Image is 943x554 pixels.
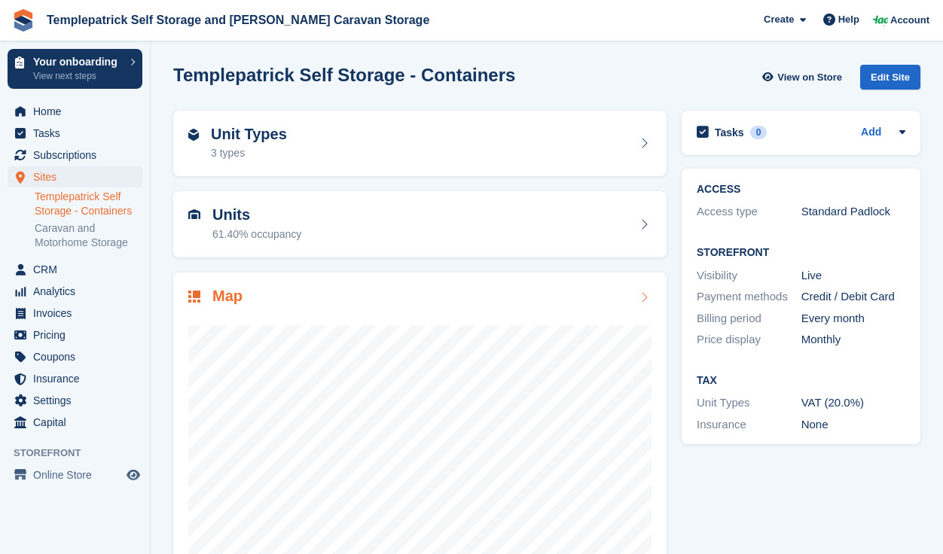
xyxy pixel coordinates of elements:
[41,8,435,32] a: Templepatrick Self Storage and [PERSON_NAME] Caravan Storage
[860,65,920,96] a: Edit Site
[33,69,123,83] p: View next steps
[33,303,124,324] span: Invoices
[124,466,142,484] a: Preview store
[212,206,301,224] h2: Units
[764,12,794,27] span: Create
[33,346,124,367] span: Coupons
[8,390,142,411] a: menu
[12,9,35,32] img: stora-icon-8386f47178a22dfd0bd8f6a31ec36ba5ce8667c1dd55bd0f319d3a0aa187defe.svg
[697,331,801,349] div: Price display
[801,267,906,285] div: Live
[211,126,287,143] h2: Unit Types
[33,324,124,345] span: Pricing
[33,166,124,187] span: Sites
[890,13,929,28] span: Account
[8,123,142,144] a: menu
[212,288,243,305] h2: Map
[33,390,124,411] span: Settings
[801,331,906,349] div: Monthly
[715,126,744,139] h2: Tasks
[8,346,142,367] a: menu
[211,145,287,161] div: 3 types
[173,191,667,257] a: Units 61.40% occupancy
[14,446,150,461] span: Storefront
[8,259,142,280] a: menu
[33,123,124,144] span: Tasks
[8,49,142,89] a: Your onboarding View next steps
[33,145,124,166] span: Subscriptions
[188,209,200,220] img: unit-icn-7be61d7bf1b0ce9d3e12c5938cc71ed9869f7b940bace4675aadf7bd6d80202e.svg
[188,129,199,141] img: unit-type-icn-2b2737a686de81e16bb02015468b77c625bbabd49415b5ef34ead5e3b44a266d.svg
[801,416,906,434] div: None
[750,126,768,139] div: 0
[33,368,124,389] span: Insurance
[801,394,906,412] div: VAT (20.0%)
[697,288,801,306] div: Payment methods
[697,184,905,196] h2: ACCESS
[8,464,142,486] a: menu
[8,281,142,302] a: menu
[760,65,848,90] a: View on Store
[873,12,888,27] img: Gareth Hagan
[697,310,801,327] div: Billing period
[8,412,142,433] a: menu
[860,65,920,90] div: Edit Site
[697,203,801,221] div: Access type
[33,281,124,302] span: Analytics
[697,416,801,434] div: Insurance
[697,394,801,412] div: Unit Types
[173,65,515,85] h2: Templepatrick Self Storage - Containers
[212,227,301,242] div: 61.40% occupancy
[188,291,200,303] img: map-icn-33ee37083ee616e46c38cad1a60f524a97daa1e2b2c8c0bc3eb3415660979fc1.svg
[697,247,905,259] h2: Storefront
[801,203,906,221] div: Standard Padlock
[33,412,124,433] span: Capital
[35,190,142,218] a: Templepatrick Self Storage - Containers
[8,166,142,187] a: menu
[8,324,142,345] a: menu
[697,375,905,387] h2: Tax
[801,310,906,327] div: Every month
[697,267,801,285] div: Visibility
[8,303,142,324] a: menu
[861,124,881,142] a: Add
[33,101,124,122] span: Home
[801,288,906,306] div: Credit / Debit Card
[33,56,123,67] p: Your onboarding
[173,111,667,177] a: Unit Types 3 types
[777,70,842,85] span: View on Store
[33,464,124,486] span: Online Store
[33,259,124,280] span: CRM
[35,221,142,250] a: Caravan and Motorhome Storage
[8,368,142,389] a: menu
[838,12,859,27] span: Help
[8,145,142,166] a: menu
[8,101,142,122] a: menu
